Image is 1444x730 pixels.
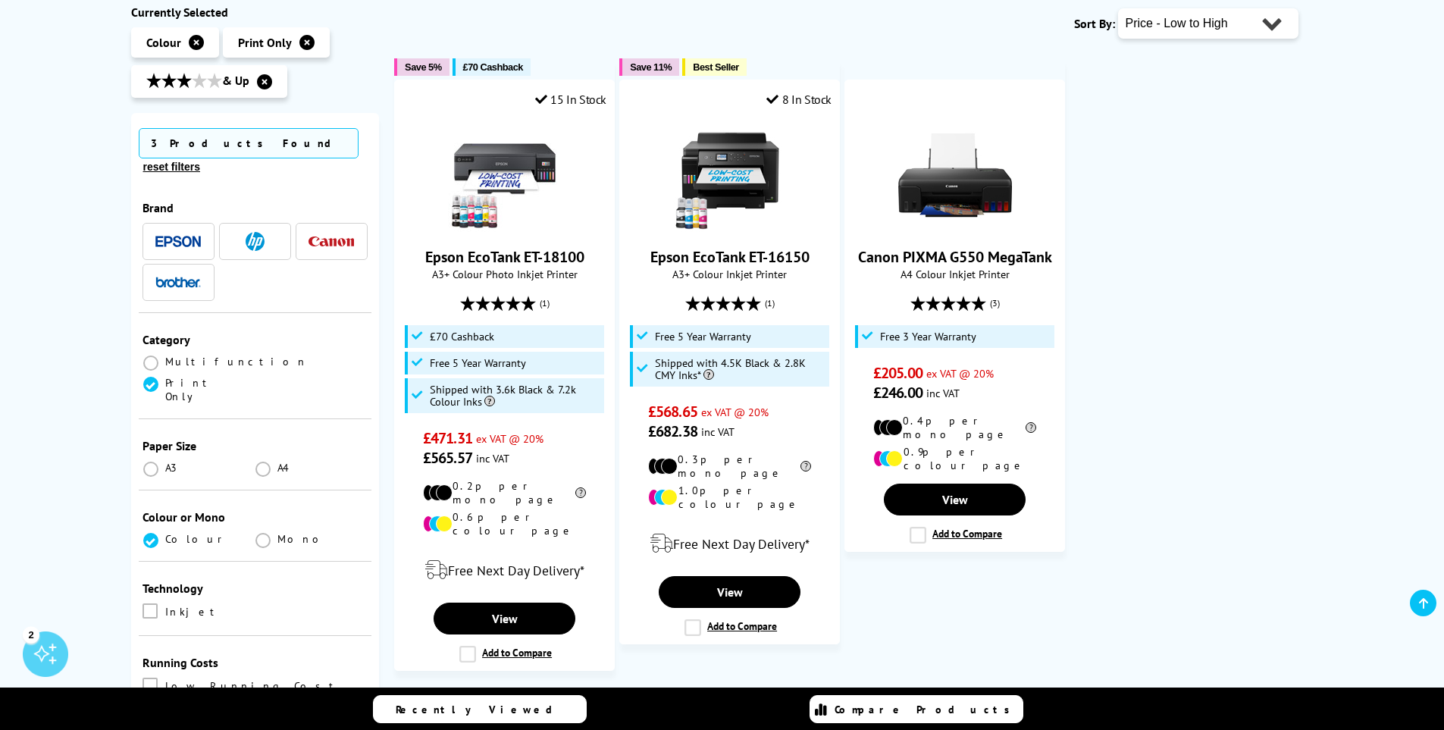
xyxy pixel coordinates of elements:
[23,626,39,643] div: 2
[693,61,739,73] span: Best Seller
[143,438,368,453] div: Paper Size
[540,289,550,318] span: (1)
[403,549,606,591] div: modal_delivery
[873,363,922,383] span: £205.00
[682,58,747,76] button: Best Seller
[373,695,587,723] a: Recently Viewed
[165,461,179,475] span: A3
[873,445,1036,472] li: 0.9p per colour page
[835,703,1018,716] span: Compare Products
[655,357,826,381] span: Shipped with 4.5K Black & 2.8K CMY Inks*
[423,448,472,468] span: £565.57
[238,35,292,50] span: Print Only
[535,92,606,107] div: 15 In Stock
[628,522,832,565] div: modal_delivery
[1074,16,1115,31] span: Sort By:
[277,461,291,475] span: A4
[165,603,221,620] span: Inkjet
[146,73,249,90] span: & Up
[143,655,368,670] div: Running Costs
[277,532,327,546] span: Mono
[448,220,562,235] a: Epson EcoTank ET-18100
[430,384,601,408] span: Shipped with 3.6k Black & 7.2k Colour Inks
[648,421,697,441] span: £682.38
[873,383,922,403] span: £246.00
[165,532,228,546] span: Colour
[143,200,368,215] div: Brand
[430,331,494,343] span: £70 Cashback
[898,220,1012,235] a: Canon PIXMA G550 MegaTank
[146,35,181,50] span: Colour
[701,405,769,419] span: ex VAT @ 20%
[926,386,960,400] span: inc VAT
[619,58,679,76] button: Save 11%
[701,425,735,439] span: inc VAT
[476,451,509,465] span: inc VAT
[884,484,1025,515] a: View
[453,58,531,76] button: £70 Cashback
[463,61,523,73] span: £70 Cashback
[227,231,282,252] button: HP
[143,332,368,347] div: Category
[423,428,472,448] span: £471.31
[810,695,1023,723] a: Compare Products
[873,414,1036,441] li: 0.4p per mono page
[304,231,359,252] button: Canon
[990,289,1000,318] span: (3)
[926,366,994,381] span: ex VAT @ 20%
[151,272,205,293] button: Brother
[394,58,449,76] button: Save 5%
[139,160,205,174] button: reset filters
[423,479,586,506] li: 0.2p per mono page
[766,92,832,107] div: 8 In Stock
[898,118,1012,232] img: Canon PIXMA G550 MegaTank
[673,220,787,235] a: Epson EcoTank ET-16150
[673,118,787,232] img: Epson EcoTank ET-16150
[423,510,586,537] li: 0.6p per colour page
[765,289,775,318] span: (1)
[309,237,354,246] img: Canon
[880,331,976,343] span: Free 3 Year Warranty
[459,646,552,663] label: Add to Compare
[684,619,777,636] label: Add to Compare
[630,61,672,73] span: Save 11%
[131,5,380,20] div: Currently Selected
[151,231,205,252] button: Epson
[155,277,201,287] img: Brother
[143,581,368,596] div: Technology
[165,376,255,403] span: Print Only
[476,431,543,446] span: ex VAT @ 20%
[165,355,308,368] span: Multifunction
[430,357,526,369] span: Free 5 Year Warranty
[659,576,800,608] a: View
[910,527,1002,544] label: Add to Compare
[853,267,1057,281] span: A4 Colour Inkjet Printer
[858,247,1052,267] a: Canon PIXMA G550 MegaTank
[655,331,751,343] span: Free 5 Year Warranty
[448,118,562,232] img: Epson EcoTank ET-18100
[405,61,441,73] span: Save 5%
[650,247,810,267] a: Epson EcoTank ET-16150
[139,128,359,158] span: 3 Products Found
[165,678,340,694] span: Low Running Cost
[648,484,811,511] li: 1.0p per colour page
[628,267,832,281] span: A3+ Colour Inkjet Printer
[403,267,606,281] span: A3+ Colour Photo Inkjet Printer
[434,603,575,634] a: View
[246,232,265,251] img: HP
[648,402,697,421] span: £568.65
[648,453,811,480] li: 0.3p per mono page
[155,236,201,247] img: Epson
[396,703,568,716] span: Recently Viewed
[143,509,368,525] div: Colour or Mono
[425,247,584,267] a: Epson EcoTank ET-18100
